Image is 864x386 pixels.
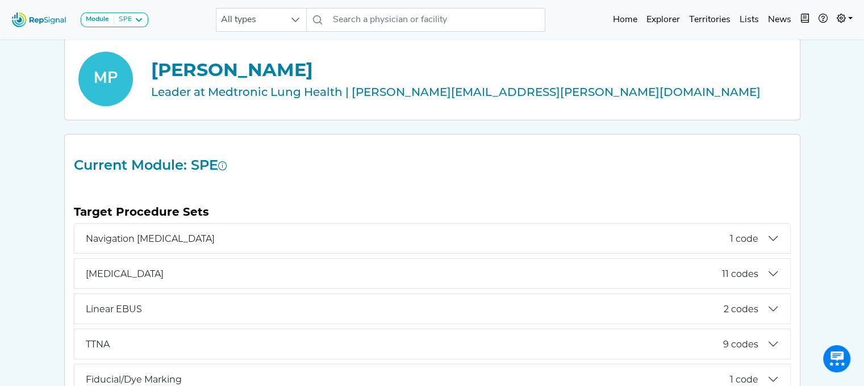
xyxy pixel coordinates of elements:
a: Home [608,9,642,31]
a: Lists [735,9,763,31]
a: News [763,9,796,31]
div: [PERSON_NAME] [151,56,786,83]
span: [MEDICAL_DATA] [86,268,722,279]
div: Leader at Medtronic Lung Health | [PERSON_NAME][EMAIL_ADDRESS][PERSON_NAME][DOMAIN_NAME] [151,83,786,100]
button: ModuleSPE [81,12,148,27]
span: TTNA [86,339,723,350]
span: 9 codes [723,339,758,350]
strong: Module [86,16,109,23]
button: Linear EBUS2 codes [74,294,790,324]
a: Explorer [642,9,684,31]
span: Navigation [MEDICAL_DATA] [86,233,730,244]
span: 1 code [730,374,758,385]
div: SPE [114,15,132,24]
span: All types [216,9,285,31]
span: 2 codes [724,304,758,314]
a: Territories [684,9,735,31]
h2: Current Module: SPE [67,157,798,174]
button: Navigation [MEDICAL_DATA]1 code [74,224,790,253]
button: TTNA9 codes [74,329,790,359]
span: Fiducial/Dye Marking [86,374,730,385]
h5: Target Procedure Sets [74,205,791,219]
div: MP [78,52,133,106]
span: 11 codes [722,268,758,279]
button: Intel Book [796,9,814,31]
button: [MEDICAL_DATA]11 codes [74,259,790,288]
span: 1 code [730,233,758,244]
span: Linear EBUS [86,304,724,314]
input: Search a physician or facility [328,8,545,32]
